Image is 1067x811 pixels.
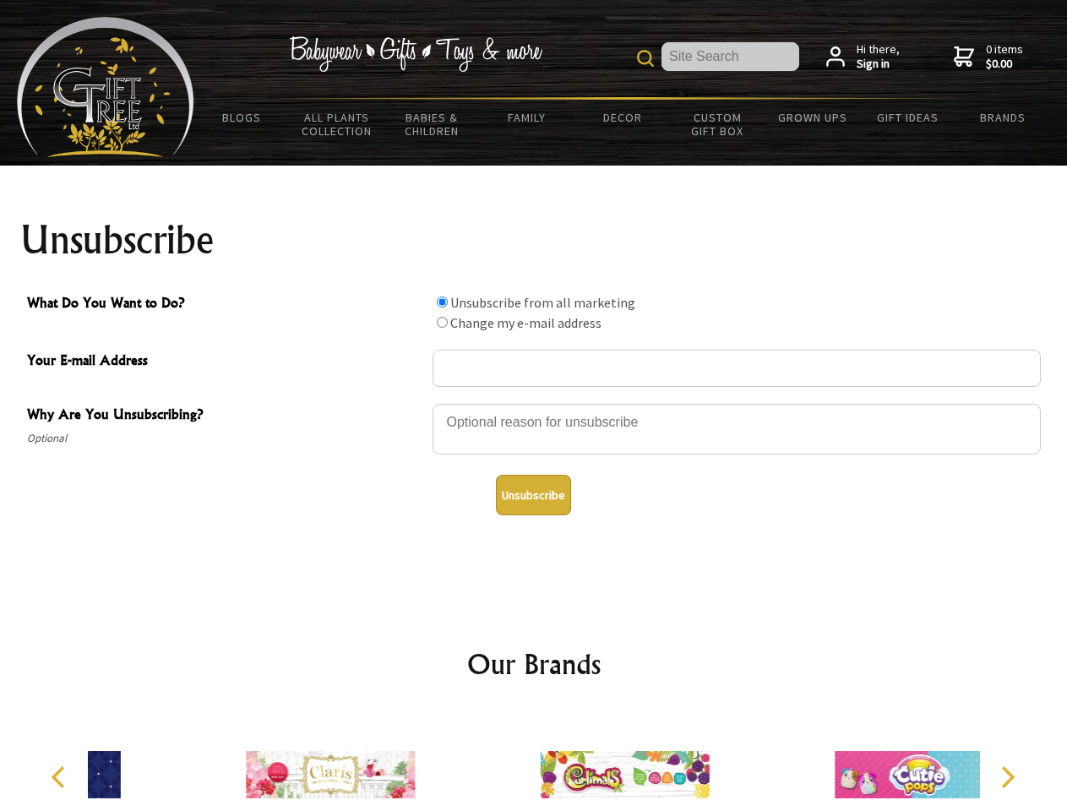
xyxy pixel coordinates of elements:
h1: Unsubscribe [20,220,1048,260]
img: Babywear - Gifts - Toys & more [289,36,542,72]
label: Unsubscribe from all marketing [450,294,635,311]
h2: Our Brands [34,644,1034,684]
input: What Do You Want to Do? [437,297,448,308]
span: Optional [27,428,424,449]
a: Brands [955,100,1051,135]
a: Hi there,Sign in [826,42,900,72]
strong: Sign in [857,57,900,72]
img: Babyware - Gifts - Toys and more... [17,17,194,157]
span: Hi there, [857,42,900,72]
span: Why Are You Unsubscribing? [27,404,424,428]
a: Grown Ups [765,100,860,135]
button: Previous [42,759,79,796]
button: Unsubscribe [496,475,571,515]
a: BLOGS [194,100,290,135]
strong: $0.00 [986,57,1023,72]
button: Next [988,759,1026,796]
textarea: Why Are You Unsubscribing? [433,404,1041,454]
a: Family [480,100,575,135]
span: What Do You Want to Do? [27,292,424,317]
a: Custom Gift Box [670,100,765,149]
a: All Plants Collection [290,100,385,149]
input: Site Search [661,42,799,71]
a: Babies & Children [384,100,480,149]
span: Your E-mail Address [27,350,424,374]
span: 0 items [986,41,1023,72]
input: Your E-mail Address [433,350,1041,387]
a: Gift Ideas [860,100,955,135]
img: product search [637,50,654,67]
input: What Do You Want to Do? [437,317,448,328]
a: 0 items$0.00 [954,42,1023,72]
a: Decor [574,100,670,135]
label: Change my e-mail address [450,314,602,331]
